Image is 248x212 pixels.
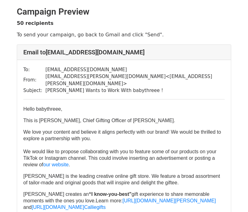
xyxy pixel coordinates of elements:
[43,162,69,167] a: our website
[32,205,106,210] a: [URL][DOMAIN_NAME]Calliegifts
[23,66,45,73] td: To:
[45,87,225,94] td: [PERSON_NAME] Wants to Work With babythreee !
[17,7,231,17] h2: Campaign Preview
[23,117,225,124] p: This is [PERSON_NAME], Chief Gifting Officer of [PERSON_NAME].
[45,73,225,87] td: [EMAIL_ADDRESS][PERSON_NAME][DOMAIN_NAME] < [EMAIL_ADDRESS][PERSON_NAME][DOMAIN_NAME] >
[23,87,45,94] td: Subject:
[23,129,225,168] p: We love your content and believe it aligns perfectly with our brand! We would be thrilled to expl...
[23,73,45,87] td: From:
[17,20,53,26] strong: 50 recipients
[89,191,131,197] strong: “I know-you-best"
[23,106,225,112] p: Hello babythreee,
[17,31,231,38] p: To send your campaign, go back to Gmail and click "Send".
[23,48,225,56] h4: Email to [EMAIL_ADDRESS][DOMAIN_NAME]
[23,173,225,186] p: [PERSON_NAME] is the leading creative online gift store. We feature a broad assortment of tailor-...
[122,198,216,203] a: [URL][DOMAIN_NAME][PERSON_NAME]
[45,66,225,73] td: [EMAIL_ADDRESS][DOMAIN_NAME]
[23,191,225,210] p: [PERSON_NAME] creates an gift experience to share memorable moments with the ones you love.Learn ...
